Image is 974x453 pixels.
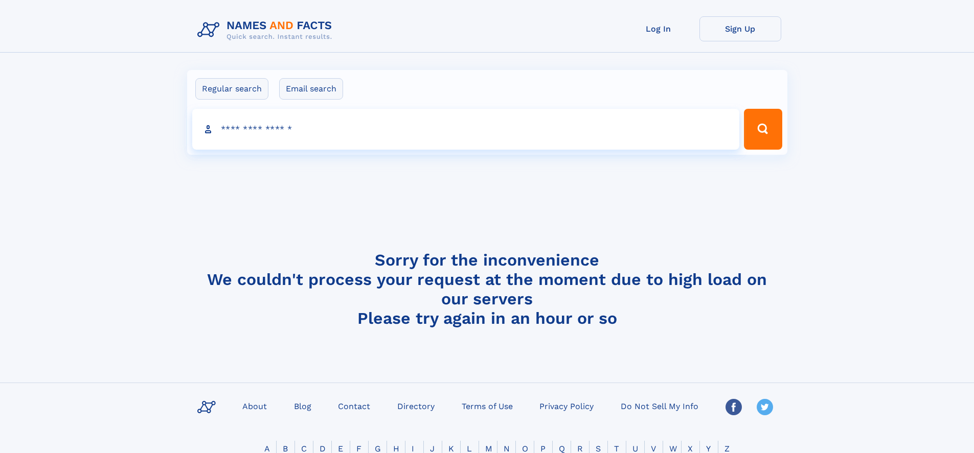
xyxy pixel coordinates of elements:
label: Regular search [195,78,268,100]
img: Twitter [757,399,773,415]
a: Privacy Policy [535,398,598,413]
a: Log In [618,16,699,41]
label: Email search [279,78,343,100]
a: Directory [393,398,439,413]
img: Logo Names and Facts [193,16,341,44]
a: Do Not Sell My Info [617,398,703,413]
a: Contact [334,398,374,413]
input: search input [192,109,740,150]
a: About [238,398,271,413]
a: Sign Up [699,16,781,41]
a: Terms of Use [458,398,517,413]
h4: Sorry for the inconvenience We couldn't process your request at the moment due to high load on ou... [193,250,781,328]
button: Search Button [744,109,782,150]
img: Facebook [726,399,742,415]
a: Blog [290,398,315,413]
